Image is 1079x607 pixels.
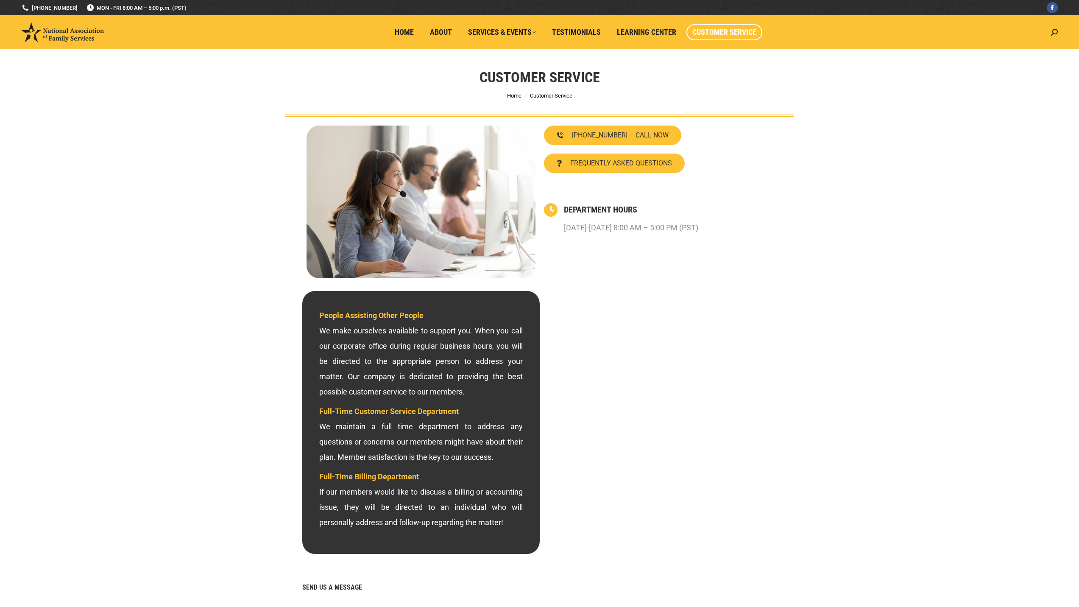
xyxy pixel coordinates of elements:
a: DEPARTMENT HOURS [564,204,637,215]
span: People Assisting Other People [319,311,424,320]
span: Home [395,28,414,37]
h5: SEND US A MESSAGE [302,584,777,591]
span: FREQUENTLY ASKED QUESTIONS [570,160,672,167]
p: [DATE]-[DATE] 8:00 AM – 5:00 PM (PST) [564,220,698,235]
img: Contact National Association of Family Services [307,126,535,278]
span: We maintain a full time department to address any questions or concerns our members might have ab... [319,407,523,462]
img: National Association of Family Services [21,22,104,42]
span: Learning Center [617,28,676,37]
span: Testimonials [552,28,601,37]
iframe: 2300 East Katella Ave Suite 450 Anaheim Ca 92806 [544,295,773,550]
span: Full-Time Customer Service Department [319,407,459,416]
span: If our members would like to discuss a billing or accounting issue, they will be directed to an i... [319,472,523,527]
a: FREQUENTLY ASKED QUESTIONS [544,154,685,173]
a: About [424,24,458,40]
span: MON - FRI 8:00 AM – 5:00 p.m. (PST) [86,4,187,12]
span: We make ourselves available to support you. When you call our corporate office during regular bus... [319,311,523,396]
a: Home [507,92,521,99]
span: Services & Events [468,28,536,37]
a: [PHONE_NUMBER] – CALL NOW [544,126,681,145]
a: Testimonials [546,24,607,40]
a: Facebook page opens in new window [1047,2,1058,13]
a: [PHONE_NUMBER] [21,4,78,12]
span: Customer Service [530,92,572,99]
a: Customer Service [686,24,762,40]
span: [PHONE_NUMBER] – CALL NOW [572,132,669,139]
a: Learning Center [611,24,682,40]
a: Home [389,24,420,40]
span: Full-Time Billing Department [319,472,419,481]
h1: Customer Service [480,68,600,87]
span: Customer Service [692,28,756,37]
span: About [430,28,452,37]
